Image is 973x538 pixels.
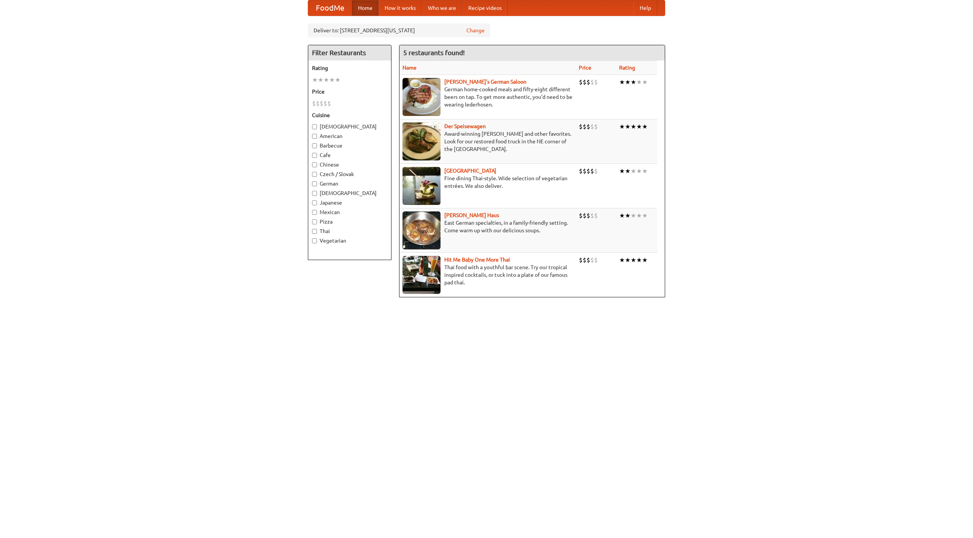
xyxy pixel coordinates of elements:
li: ★ [631,122,636,131]
li: ★ [636,167,642,175]
li: ★ [619,211,625,220]
li: ★ [625,211,631,220]
img: babythai.jpg [403,256,441,294]
label: Vegetarian [312,237,387,244]
a: Der Speisewagen [444,123,486,129]
img: speisewagen.jpg [403,122,441,160]
li: $ [590,78,594,86]
li: $ [316,99,320,108]
li: ★ [636,211,642,220]
a: [PERSON_NAME]'s German Saloon [444,79,526,85]
input: German [312,181,317,186]
h4: Filter Restaurants [308,45,391,60]
li: $ [586,167,590,175]
input: Chinese [312,162,317,167]
ng-pluralize: 5 restaurants found! [403,49,465,56]
li: $ [583,167,586,175]
a: Change [466,27,485,34]
li: $ [583,122,586,131]
label: Pizza [312,218,387,225]
li: ★ [642,256,648,264]
b: [GEOGRAPHIC_DATA] [444,168,496,174]
label: Japanese [312,199,387,206]
li: ★ [619,122,625,131]
div: Deliver to: [STREET_ADDRESS][US_STATE] [308,24,490,37]
li: $ [583,78,586,86]
li: ★ [329,76,335,84]
li: $ [312,99,316,108]
input: Pizza [312,219,317,224]
li: $ [590,167,594,175]
label: Mexican [312,208,387,216]
input: Cafe [312,153,317,158]
li: ★ [631,78,636,86]
li: $ [579,167,583,175]
li: $ [586,256,590,264]
li: ★ [636,78,642,86]
a: Home [352,0,379,16]
a: Name [403,65,417,71]
label: [DEMOGRAPHIC_DATA] [312,189,387,197]
li: ★ [312,76,318,84]
img: kohlhaus.jpg [403,211,441,249]
p: East German specialties, in a family-friendly setting. Come warm up with our delicious soups. [403,219,573,234]
li: ★ [642,211,648,220]
li: $ [583,256,586,264]
li: $ [594,122,598,131]
p: Fine dining Thai-style. Wide selection of vegetarian entrées. We also deliver. [403,175,573,190]
input: Thai [312,229,317,234]
h5: Cuisine [312,111,387,119]
li: $ [590,211,594,220]
li: ★ [625,167,631,175]
h5: Rating [312,64,387,72]
li: $ [327,99,331,108]
input: Japanese [312,200,317,205]
p: German home-cooked meals and fifty-eight different beers on tap. To get more authentic, you'd nee... [403,86,573,108]
li: $ [594,256,598,264]
li: ★ [631,211,636,220]
li: ★ [323,76,329,84]
li: ★ [335,76,341,84]
a: Help [634,0,657,16]
label: German [312,180,387,187]
label: [DEMOGRAPHIC_DATA] [312,123,387,130]
input: American [312,134,317,139]
li: $ [579,256,583,264]
li: $ [590,122,594,131]
p: Award-winning [PERSON_NAME] and other favorites. Look for our restored food truck in the NE corne... [403,130,573,153]
li: $ [579,211,583,220]
li: $ [579,122,583,131]
li: ★ [625,78,631,86]
li: ★ [642,78,648,86]
li: ★ [625,122,631,131]
label: American [312,132,387,140]
li: $ [594,211,598,220]
li: $ [594,78,598,86]
li: ★ [619,78,625,86]
li: ★ [631,256,636,264]
li: $ [583,211,586,220]
li: $ [579,78,583,86]
li: $ [586,78,590,86]
label: Cafe [312,151,387,159]
a: Hit Me Baby One More Thai [444,257,510,263]
label: Barbecue [312,142,387,149]
li: $ [594,167,598,175]
input: Vegetarian [312,238,317,243]
li: ★ [625,256,631,264]
li: ★ [318,76,323,84]
input: Czech / Slovak [312,172,317,177]
a: [PERSON_NAME] Haus [444,212,499,218]
li: ★ [642,167,648,175]
h5: Price [312,88,387,95]
label: Thai [312,227,387,235]
a: Recipe videos [462,0,508,16]
li: ★ [636,256,642,264]
a: Rating [619,65,635,71]
input: Barbecue [312,143,317,148]
a: Price [579,65,591,71]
